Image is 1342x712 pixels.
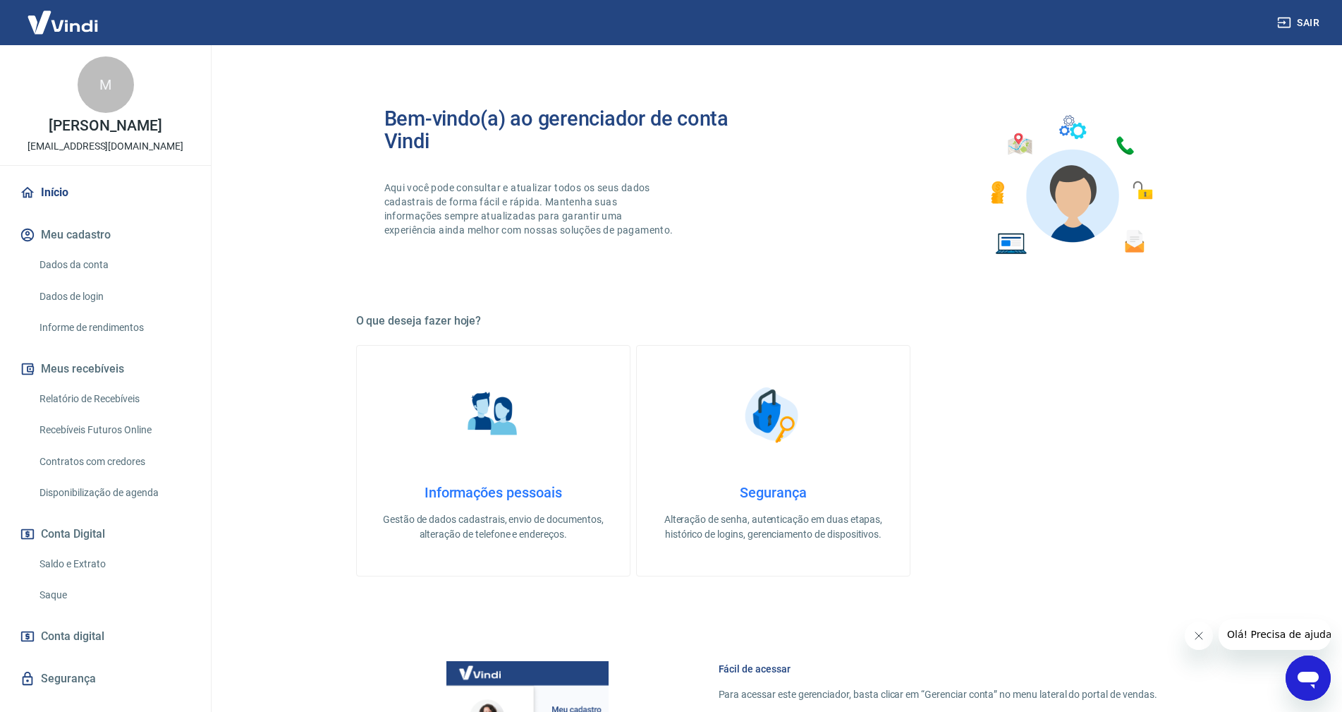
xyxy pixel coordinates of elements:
[384,181,676,237] p: Aqui você pode consultar e atualizar todos os seus dados cadastrais de forma fácil e rápida. Mant...
[34,416,194,445] a: Recebíveis Futuros Online
[356,345,630,577] a: Informações pessoaisInformações pessoaisGestão de dados cadastrais, envio de documentos, alteraçã...
[356,314,1191,328] h5: O que deseja fazer hoje?
[34,251,194,279] a: Dados da conta
[34,385,194,414] a: Relatório de Recebíveis
[17,177,194,208] a: Início
[34,550,194,579] a: Saldo e Extrato
[458,380,528,450] img: Informações pessoais
[1274,10,1325,36] button: Sair
[659,512,887,542] p: Alteração de senha, autenticação em duas etapas, histórico de logins, gerenciamento de dispositivos.
[17,663,194,694] a: Segurança
[34,478,194,507] a: Disponibilização de agenda
[41,627,104,646] span: Conta digital
[17,1,109,44] img: Vindi
[978,107,1163,263] img: Imagem de um avatar masculino com diversos icones exemplificando as funcionalidades do gerenciado...
[34,313,194,342] a: Informe de rendimentos
[719,687,1157,702] p: Para acessar este gerenciador, basta clicar em “Gerenciar conta” no menu lateral do portal de ven...
[17,219,194,251] button: Meu cadastro
[379,512,607,542] p: Gestão de dados cadastrais, envio de documentos, alteração de telefone e endereços.
[34,282,194,311] a: Dados de login
[1185,622,1213,650] iframe: Fechar mensagem
[34,447,194,476] a: Contratos com credores
[719,662,1157,676] h6: Fácil de acessar
[34,581,194,610] a: Saque
[8,10,118,21] span: Olá! Precisa de ajuda?
[1286,656,1331,701] iframe: Botão para abrir a janela de mensagens
[49,119,161,133] p: [PERSON_NAME]
[28,139,183,154] p: [EMAIL_ADDRESS][DOMAIN_NAME]
[78,56,134,113] div: M
[17,621,194,652] a: Conta digital
[1219,619,1331,650] iframe: Mensagem da empresa
[636,345,910,577] a: SegurançaSegurançaAlteração de senha, autenticação em duas etapas, histórico de logins, gerenciam...
[384,107,774,152] h2: Bem-vindo(a) ao gerenciador de conta Vindi
[659,484,887,501] h4: Segurança
[738,380,808,450] img: Segurança
[17,519,194,550] button: Conta Digital
[379,484,607,501] h4: Informações pessoais
[17,354,194,385] button: Meus recebíveis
